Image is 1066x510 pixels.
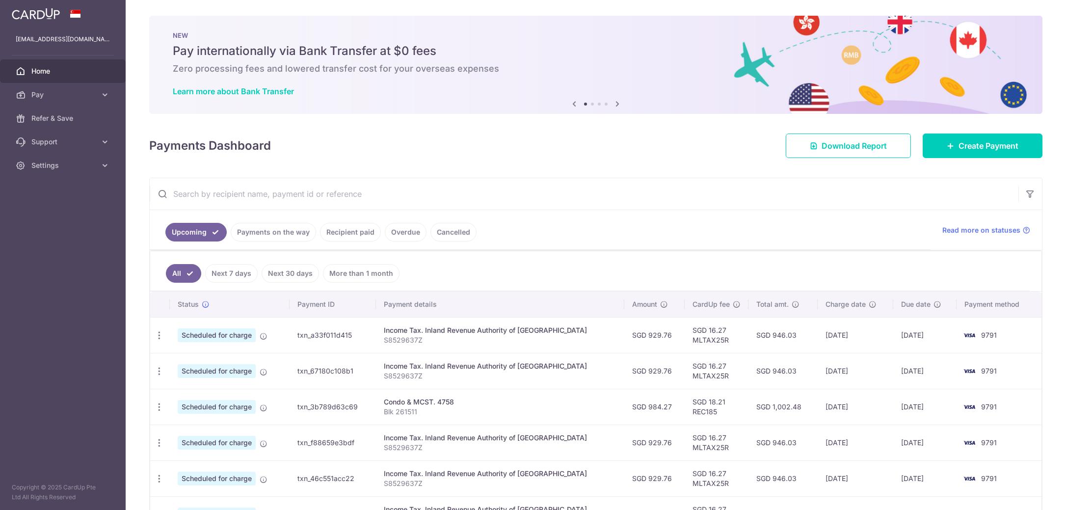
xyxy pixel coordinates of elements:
[384,469,616,479] div: Income Tax. Inland Revenue Authority of [GEOGRAPHIC_DATA]
[385,223,426,242] a: Overdue
[685,389,748,425] td: SGD 18.21 REC185
[178,400,256,414] span: Scheduled for charge
[685,425,748,460] td: SGD 16.27 MLTAX25R
[173,63,1019,75] h6: Zero processing fees and lowered transfer cost for your overseas expenses
[12,8,60,20] img: CardUp
[959,473,979,484] img: Bank Card
[818,353,893,389] td: [DATE]
[624,353,685,389] td: SGD 929.76
[981,474,997,483] span: 9791
[166,264,201,283] a: All
[624,317,685,353] td: SGD 929.76
[31,161,96,170] span: Settings
[959,329,979,341] img: Bank Card
[173,86,294,96] a: Learn more about Bank Transfer
[320,223,381,242] a: Recipient paid
[756,299,789,309] span: Total amt.
[173,43,1019,59] h5: Pay internationally via Bank Transfer at $0 fees
[818,389,893,425] td: [DATE]
[893,460,957,496] td: [DATE]
[150,178,1018,210] input: Search by recipient name, payment id or reference
[818,317,893,353] td: [DATE]
[178,299,199,309] span: Status
[178,436,256,450] span: Scheduled for charge
[165,223,227,242] a: Upcoming
[290,425,376,460] td: txn_f88659e3bdf
[923,134,1042,158] a: Create Payment
[748,425,818,460] td: SGD 946.03
[748,317,818,353] td: SGD 946.03
[178,472,256,485] span: Scheduled for charge
[981,403,997,411] span: 9791
[262,264,319,283] a: Next 30 days
[959,140,1018,152] span: Create Payment
[981,367,997,375] span: 9791
[959,365,979,377] img: Bank Card
[384,361,616,371] div: Income Tax. Inland Revenue Authority of [GEOGRAPHIC_DATA]
[748,389,818,425] td: SGD 1,002.48
[624,460,685,496] td: SGD 929.76
[748,460,818,496] td: SGD 946.03
[384,397,616,407] div: Condo & MCST. 4758
[893,353,957,389] td: [DATE]
[957,292,1041,317] th: Payment method
[624,389,685,425] td: SGD 984.27
[685,460,748,496] td: SGD 16.27 MLTAX25R
[323,264,400,283] a: More than 1 month
[384,443,616,453] p: S8529637Z
[384,433,616,443] div: Income Tax. Inland Revenue Authority of [GEOGRAPHIC_DATA]
[384,371,616,381] p: S8529637Z
[981,331,997,339] span: 9791
[178,328,256,342] span: Scheduled for charge
[786,134,911,158] a: Download Report
[693,299,730,309] span: CardUp fee
[231,223,316,242] a: Payments on the way
[818,460,893,496] td: [DATE]
[901,299,931,309] span: Due date
[818,425,893,460] td: [DATE]
[685,317,748,353] td: SGD 16.27 MLTAX25R
[942,225,1030,235] a: Read more on statuses
[893,389,957,425] td: [DATE]
[31,90,96,100] span: Pay
[290,389,376,425] td: txn_3b789d63c69
[290,353,376,389] td: txn_67180c108b1
[31,137,96,147] span: Support
[748,353,818,389] td: SGD 946.03
[149,137,271,155] h4: Payments Dashboard
[290,317,376,353] td: txn_a33f011d415
[685,353,748,389] td: SGD 16.27 MLTAX25R
[384,325,616,335] div: Income Tax. Inland Revenue Authority of [GEOGRAPHIC_DATA]
[173,31,1019,39] p: NEW
[822,140,887,152] span: Download Report
[384,335,616,345] p: S8529637Z
[384,479,616,488] p: S8529637Z
[31,66,96,76] span: Home
[893,425,957,460] td: [DATE]
[624,425,685,460] td: SGD 929.76
[16,34,110,44] p: [EMAIL_ADDRESS][DOMAIN_NAME]
[959,401,979,413] img: Bank Card
[205,264,258,283] a: Next 7 days
[290,460,376,496] td: txn_46c551acc22
[632,299,657,309] span: Amount
[826,299,866,309] span: Charge date
[149,16,1042,114] img: Bank transfer banner
[384,407,616,417] p: Blk 261511
[981,438,997,447] span: 9791
[430,223,477,242] a: Cancelled
[959,437,979,449] img: Bank Card
[376,292,624,317] th: Payment details
[178,364,256,378] span: Scheduled for charge
[31,113,96,123] span: Refer & Save
[942,225,1020,235] span: Read more on statuses
[893,317,957,353] td: [DATE]
[290,292,376,317] th: Payment ID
